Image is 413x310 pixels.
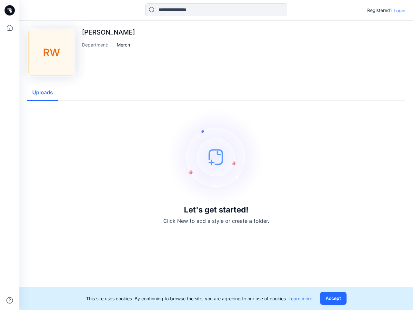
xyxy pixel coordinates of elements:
[184,205,248,214] h3: Let's get started!
[367,6,392,14] p: Registered?
[288,296,312,301] a: Learn more
[82,28,135,36] p: [PERSON_NAME]
[28,30,74,76] div: RW
[27,85,58,101] button: Uploads
[168,108,265,205] img: empty-state-image.svg
[163,217,269,225] p: Click New to add a style or create a folder.
[394,7,405,14] p: Login
[86,295,312,302] p: This site uses cookies. By continuing to browse the site, you are agreeing to our use of cookies.
[82,41,114,48] p: Department :
[117,41,130,48] p: Merch
[320,292,347,305] button: Accept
